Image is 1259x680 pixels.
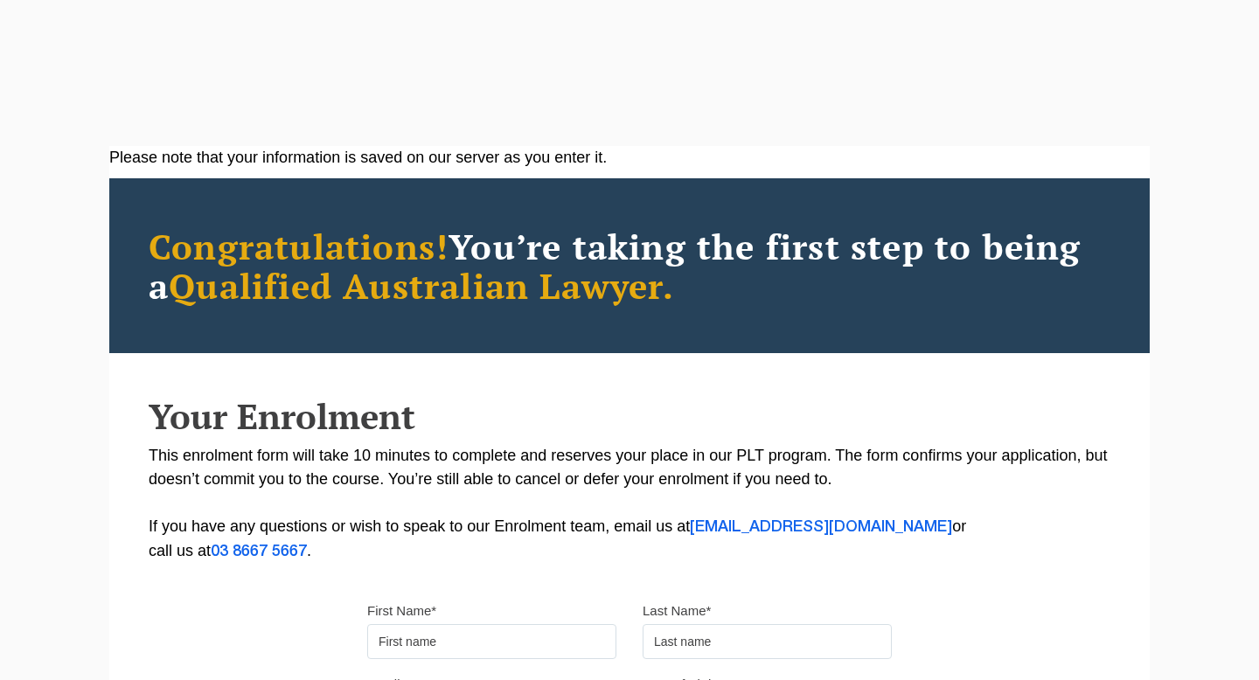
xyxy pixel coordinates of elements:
[149,444,1110,564] p: This enrolment form will take 10 minutes to complete and reserves your place in our PLT program. ...
[109,146,1150,170] div: Please note that your information is saved on our server as you enter it.
[367,602,436,620] label: First Name*
[169,262,674,309] span: Qualified Australian Lawyer.
[690,520,952,534] a: [EMAIL_ADDRESS][DOMAIN_NAME]
[149,223,449,269] span: Congratulations!
[367,624,616,659] input: First name
[643,624,892,659] input: Last name
[149,397,1110,435] h2: Your Enrolment
[643,602,711,620] label: Last Name*
[211,545,307,559] a: 03 8667 5667
[149,226,1110,305] h2: You’re taking the first step to being a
